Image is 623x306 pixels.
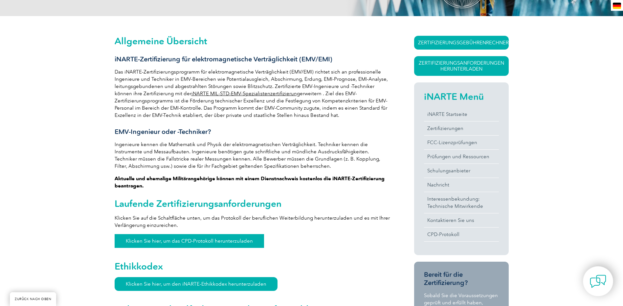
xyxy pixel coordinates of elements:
font: Klicken Sie hier, um den iNARTE-Ethikkodex herunterzuladen [126,281,266,287]
a: Klicken Sie hier, um den iNARTE-Ethikkodex herunterzuladen [115,277,278,291]
a: Zertifizierungen [424,121,499,135]
font: Ethikkodex [115,261,163,272]
font: ZURÜCK NACH OBEN [15,297,51,301]
font: Laufende Zertifizierungsanforderungen [115,198,281,209]
font: Klicken Sie hier, um das CPD-Protokoll herunterzuladen [126,238,253,244]
font: Nachricht [427,182,449,188]
font: ZERTIFIZIERUNGSGEBÜHRENRECHNER [418,40,509,46]
font: iNARTE Menü [424,91,484,102]
font: iNARTE Startseite [427,111,467,117]
font: Interessenbekundung: [427,196,480,202]
font: Allgemeine Übersicht [115,35,207,47]
a: ZERTIFIZIERUNGSGEBÜHRENRECHNER [414,36,509,50]
a: iNARTE Startseite [424,107,499,121]
a: ZURÜCK NACH OBEN [10,292,56,306]
font: Klicken Sie auf die Schaltfläche unten, um das Protokoll der beruflichen Weiterbildung herunterzu... [115,215,390,228]
a: Schulungsanbieter [424,164,499,178]
a: Klicken Sie hier, um das CPD-Protokoll herunterzuladen [115,234,264,248]
a: Zertifizierungsanforderungen herunterladen [414,56,509,76]
font: Ingenieure kennen die Mathematik und Physik der elektromagnetischen Verträglichkeit. Techniker ke... [115,142,380,169]
img: de [613,3,621,9]
font: EMV-Ingenieur oder -Techniker? [115,128,211,136]
a: Interessenbekundung:Technische Mitwirkende [424,192,499,213]
a: CPD-Protokoll [424,228,499,241]
font: Prüfungen und Ressourcen [427,154,489,160]
a: Prüfungen und Ressourcen [424,150,499,164]
font: iNARTE-Zertifizierung für elektromagnetische Verträglichkeit (EMV/EMI) [115,55,332,63]
font: Das iNARTE-Zertifizierungsprogramm für elektromagnetische Verträglichkeit (EMV/EMI) richtet sich ... [115,69,388,97]
font: CPD-Protokoll [427,231,459,237]
font: Schulungsanbieter [427,168,470,174]
font: Kontaktieren Sie uns [427,217,474,223]
font: Zertifizierungen [427,125,463,131]
font: Zertifizierungsanforderungen herunterladen [419,60,504,72]
img: contact-chat.png [590,273,606,290]
a: FCC-Lizenzprüfungen [424,136,499,149]
a: Kontaktieren Sie uns [424,213,499,227]
font: Aktuelle und ehemalige Militärangehörige können mit einem Dienstnachweis kostenlos die iNARTE-Zer... [115,176,385,189]
a: iNARTE MIL-STD-EMV-Spezialistenzertifizierung [191,91,300,97]
font: Technische Mitwirkende [427,203,483,209]
font: Bereit für die Zertifizierung? [424,271,468,287]
a: Nachricht [424,178,499,192]
font: FCC-Lizenzprüfungen [427,140,477,145]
